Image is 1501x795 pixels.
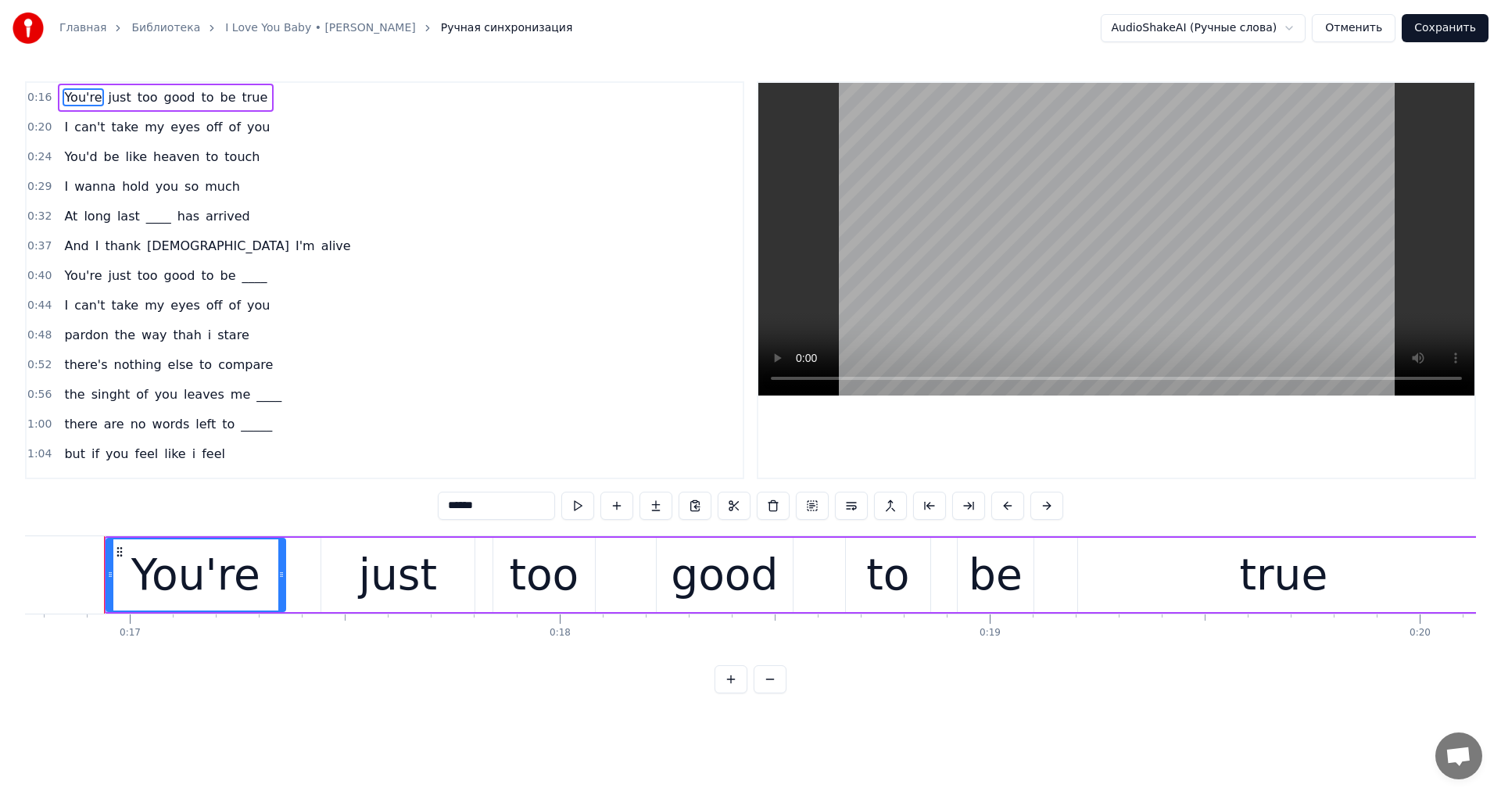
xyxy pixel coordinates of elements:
[27,446,52,462] span: 1:04
[27,328,52,343] span: 0:48
[110,296,141,314] span: take
[94,237,101,255] span: I
[27,209,52,224] span: 0:32
[90,385,132,403] span: singht
[116,207,142,225] span: last
[145,207,173,225] span: ____
[27,149,52,165] span: 0:24
[509,543,579,607] div: too
[159,474,195,492] span: know
[153,385,179,403] span: you
[63,148,99,166] span: You'd
[550,627,571,639] div: 0:18
[1410,627,1431,639] div: 0:20
[113,356,163,374] span: nothing
[63,237,90,255] span: And
[254,474,281,492] span: real
[241,88,270,106] span: true
[143,296,166,314] span: my
[134,445,160,463] span: feel
[145,237,291,255] span: [DEMOGRAPHIC_DATA]
[63,118,70,136] span: I
[320,237,353,255] span: alive
[104,445,130,463] span: you
[1402,14,1488,42] button: Сохранить
[134,385,149,403] span: of
[151,415,192,433] span: words
[63,385,86,403] span: the
[230,474,251,492] span: it's
[205,296,224,314] span: off
[90,445,101,463] span: if
[27,179,52,195] span: 0:29
[1312,14,1395,42] button: Отменить
[182,385,226,403] span: leaves
[223,148,261,166] span: touch
[131,20,200,36] a: Библиотека
[102,415,126,433] span: are
[73,296,106,314] span: can't
[1435,732,1482,779] div: Open chat
[154,177,180,195] span: you
[132,474,155,492] span: me
[103,237,142,255] span: thank
[59,20,106,36] a: Главная
[980,627,1001,639] div: 0:19
[136,88,159,106] span: too
[219,88,238,106] span: be
[27,120,52,135] span: 0:20
[163,445,187,463] span: like
[183,177,200,195] span: so
[63,177,70,195] span: I
[73,177,117,195] span: wanna
[63,415,99,433] span: there
[27,417,52,432] span: 1:00
[205,118,224,136] span: off
[27,90,52,106] span: 0:16
[198,356,213,374] span: to
[229,385,252,403] span: me
[63,445,87,463] span: but
[63,267,103,285] span: You're
[255,385,283,403] span: ____
[866,543,909,607] div: to
[176,207,201,225] span: has
[73,118,106,136] span: can't
[204,148,220,166] span: to
[227,296,242,314] span: of
[199,88,215,106] span: to
[110,118,141,136] span: take
[225,20,415,36] a: I Love You Baby • [PERSON_NAME]
[63,326,109,344] span: pardon
[671,543,778,607] div: good
[191,445,197,463] span: i
[969,543,1023,607] div: be
[1239,543,1327,607] div: true
[143,118,166,136] span: my
[241,267,269,285] span: ____
[63,356,109,374] span: there's
[27,476,52,492] span: 1:08
[27,387,52,403] span: 0:56
[129,415,148,433] span: no
[120,627,141,639] div: 0:17
[441,20,573,36] span: Ручная синхронизация
[13,13,44,44] img: youka
[110,474,130,492] span: let
[199,267,215,285] span: to
[245,118,271,136] span: you
[200,445,227,463] span: feel
[63,88,103,106] span: You're
[131,543,260,607] div: You're
[136,267,159,285] span: too
[198,474,227,492] span: that
[63,207,79,225] span: At
[27,357,52,373] span: 0:52
[107,88,133,106] span: just
[217,356,274,374] span: compare
[203,177,242,195] span: much
[359,543,437,607] div: just
[204,207,252,225] span: arrived
[245,296,271,314] span: you
[167,356,195,374] span: else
